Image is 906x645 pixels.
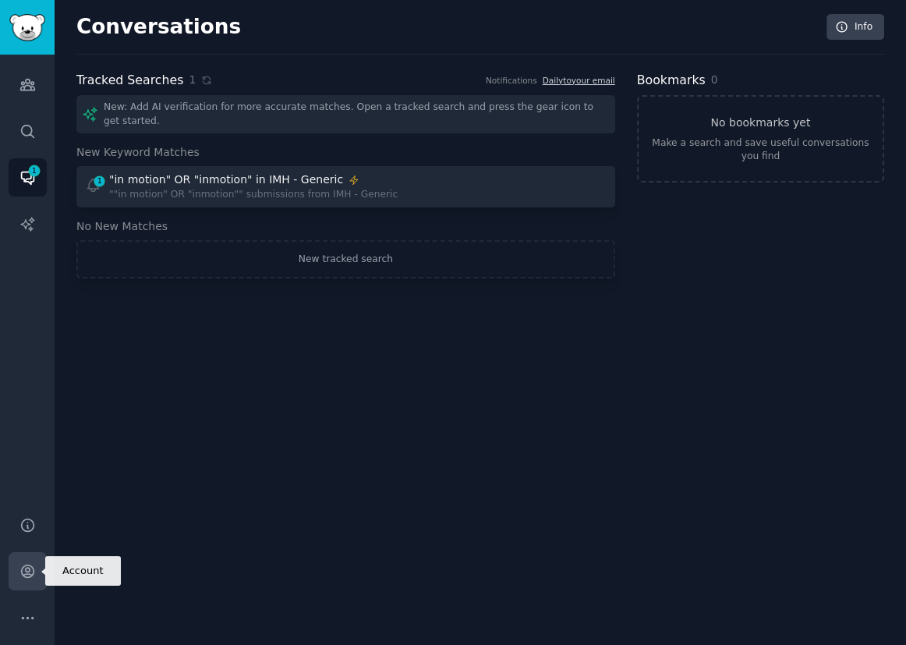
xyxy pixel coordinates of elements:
h2: Tracked Searches [76,71,183,90]
a: No bookmarks yetMake a search and save useful conversations you find [637,95,884,183]
h3: No bookmarks yet [710,115,810,131]
h2: Conversations [76,15,241,40]
a: 1 [9,158,47,197]
span: New Keyword Matches [76,144,200,161]
div: Notifications [486,75,537,86]
a: New tracked search [76,240,615,279]
div: "in motion" OR "inmotion" in IMH - Generic [109,172,343,188]
span: 1 [93,175,107,186]
a: Info [826,14,884,41]
img: GummySearch logo [9,14,45,41]
span: 1 [27,165,41,176]
div: Make a search and save useful conversations you find [649,136,872,164]
span: 0 [711,73,718,86]
a: 1"in motion" OR "inmotion" in IMH - Generic""in motion" OR "inmotion"" submissions from IMH - Gen... [76,166,615,207]
span: 1 [189,72,196,88]
a: Dailytoyour email [543,76,615,85]
h2: Bookmarks [637,71,706,90]
div: New: Add AI verification for more accurate matches. Open a tracked search and press the gear icon... [76,95,615,133]
span: No New Matches [76,218,168,235]
div: ""in motion" OR "inmotion"" submissions from IMH - Generic [109,188,398,202]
